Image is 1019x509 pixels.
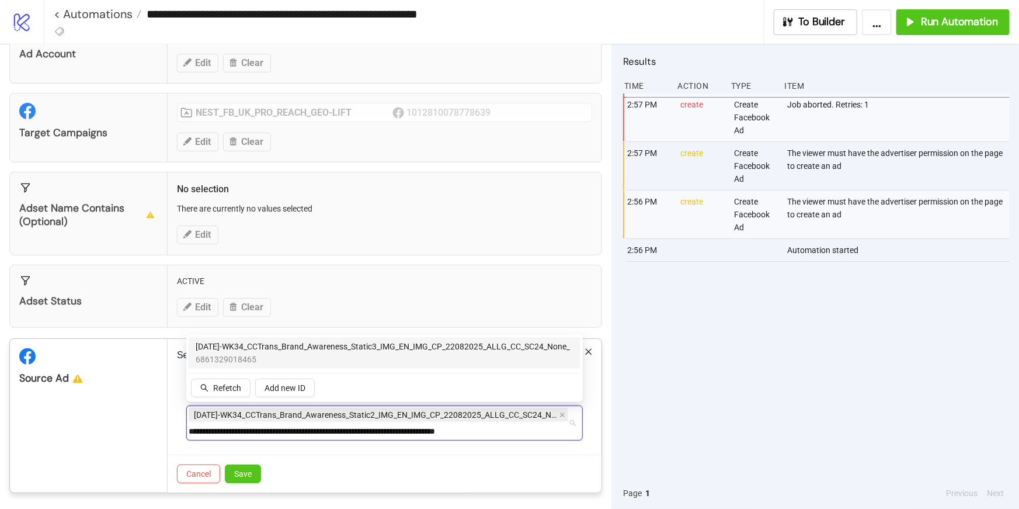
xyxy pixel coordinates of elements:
[730,75,775,97] div: Type
[189,337,580,369] div: AD492-WK34_CCTrans_Brand_Awareness_Static3_IMG_EN_IMG_CP_22082025_ALLG_CC_SC24_None_
[196,340,570,353] span: [DATE]-WK34_CCTrans_Brand_Awareness_Static3_IMG_EN_IMG_CP_22082025_ALLG_CC_SC24_None_
[626,94,672,141] div: 2:57 PM
[921,15,998,29] span: Run Automation
[585,348,593,356] span: close
[623,487,642,500] span: Page
[862,9,892,35] button: ...
[194,408,557,421] span: [DATE]-WK34_CCTrans_Brand_Awareness_Static2_IMG_EN_IMG_CP_22082025_ALLG_CC_SC24_None_
[19,372,158,385] div: Source Ad
[189,408,568,422] span: AD491-WK34_CCTrans_Brand_Awareness_Static2_IMG_EN_IMG_CP_22082025_ALLG_CC_SC24_None_
[196,353,570,366] span: 6861329018465
[896,9,1010,35] button: Run Automation
[774,9,858,35] button: To Builder
[225,465,261,483] button: Save
[177,465,220,483] button: Cancel
[943,487,981,500] button: Previous
[642,487,653,500] button: 1
[623,75,669,97] div: Time
[626,142,672,190] div: 2:57 PM
[626,191,672,238] div: 2:56 PM
[733,191,778,238] div: Create Facebook Ad
[680,142,725,190] div: create
[733,142,778,190] div: Create Facebook Ad
[191,379,251,397] button: Refetch
[177,348,592,362] p: Select one or more Ads
[733,94,778,141] div: Create Facebook Ad
[255,379,315,397] button: Add new ID
[680,94,725,141] div: create
[787,94,1013,141] div: Job aborted. Retries: 1
[213,383,241,393] span: Refetch
[787,191,1013,238] div: The viewer must have the advertiser permission on the page to create an ad
[186,469,211,479] span: Cancel
[559,412,565,418] span: close
[680,191,725,238] div: create
[983,487,1007,500] button: Next
[799,15,846,29] span: To Builder
[189,424,565,438] input: Select ad ids from list
[623,54,1010,69] h2: Results
[626,239,672,261] div: 2:56 PM
[265,383,305,393] span: Add new ID
[787,142,1013,190] div: The viewer must have the advertiser permission on the page to create an ad
[787,239,1013,261] div: Automation started
[677,75,722,97] div: Action
[784,75,1010,97] div: Item
[200,384,208,392] span: search
[234,469,252,479] span: Save
[54,8,141,20] a: < Automations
